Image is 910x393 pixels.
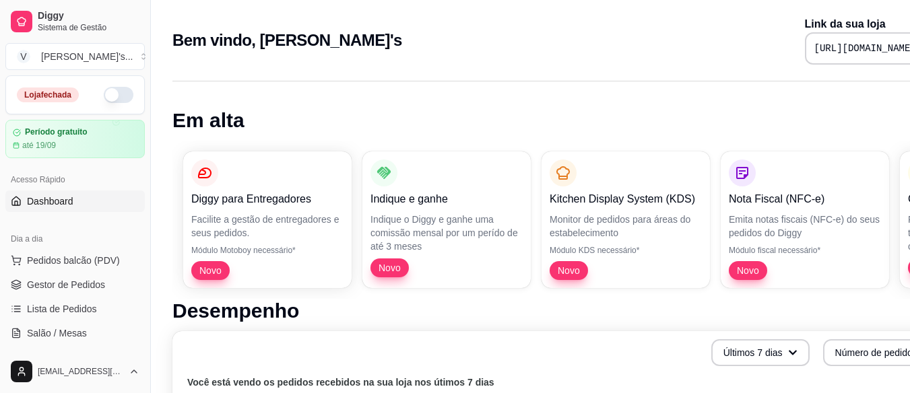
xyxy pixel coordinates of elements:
p: Indique e ganhe [370,191,523,207]
span: Lista de Pedidos [27,302,97,316]
span: Novo [194,264,227,277]
span: Pedidos balcão (PDV) [27,254,120,267]
span: Sistema de Gestão [38,22,139,33]
span: [EMAIL_ADDRESS][DOMAIN_NAME] [38,366,123,377]
span: Diggy [38,10,139,22]
p: Emita notas fiscais (NFC-e) do seus pedidos do Diggy [729,213,881,240]
button: [EMAIL_ADDRESS][DOMAIN_NAME] [5,355,145,388]
span: Salão / Mesas [27,326,87,340]
a: Período gratuitoaté 19/09 [5,120,145,158]
article: até 19/09 [22,140,56,151]
h2: Bem vindo, [PERSON_NAME]'s [172,30,402,51]
p: Nota Fiscal (NFC-e) [729,191,881,207]
div: Loja fechada [17,87,79,102]
a: Dashboard [5,190,145,212]
a: Gestor de Pedidos [5,274,145,295]
span: Novo [373,261,406,275]
span: Novo [552,264,585,277]
button: Pedidos balcão (PDV) [5,250,145,271]
p: Módulo KDS necessário* [550,245,702,256]
span: Dashboard [27,194,73,208]
p: Módulo Motoboy necessário* [191,245,344,256]
a: Salão / Mesas [5,322,145,344]
article: Período gratuito [25,127,88,137]
span: V [17,50,30,63]
div: Dia a dia [5,228,145,250]
div: [PERSON_NAME]'s ... [41,50,133,63]
a: DiggySistema de Gestão [5,5,145,38]
button: Últimos 7 dias [711,339,810,366]
p: Kitchen Display System (KDS) [550,191,702,207]
button: Indique e ganheIndique o Diggy e ganhe uma comissão mensal por um perído de até 3 mesesNovo [362,151,531,288]
button: Nota Fiscal (NFC-e)Emita notas fiscais (NFC-e) do seus pedidos do DiggyMódulo fiscal necessário*Novo [721,151,889,288]
div: Acesso Rápido [5,169,145,190]
button: Kitchen Display System (KDS)Monitor de pedidos para áreas do estabelecimentoMódulo KDS necessário... [542,151,710,288]
span: Gestor de Pedidos [27,278,105,291]
a: Lista de Pedidos [5,298,145,320]
button: Alterar Status [104,87,133,103]
a: Diggy Botnovo [5,347,145,368]
text: Você está vendo os pedidos recebidos na sua loja nos útimos 7 dias [187,377,494,388]
button: Select a team [5,43,145,70]
p: Módulo fiscal necessário* [729,245,881,256]
span: Novo [732,264,765,277]
p: Facilite a gestão de entregadores e seus pedidos. [191,213,344,240]
button: Diggy para EntregadoresFacilite a gestão de entregadores e seus pedidos.Módulo Motoboy necessário... [183,151,352,288]
p: Indique o Diggy e ganhe uma comissão mensal por um perído de até 3 meses [370,213,523,253]
p: Monitor de pedidos para áreas do estabelecimento [550,213,702,240]
p: Diggy para Entregadores [191,191,344,207]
